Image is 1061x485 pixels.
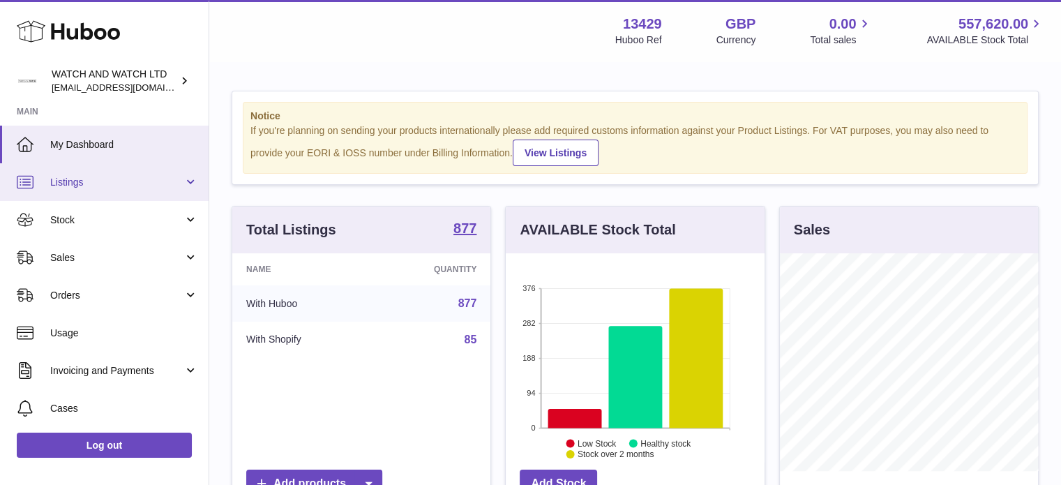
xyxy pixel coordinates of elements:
text: 282 [522,319,535,327]
strong: 877 [453,221,476,235]
strong: GBP [725,15,755,33]
td: With Huboo [232,285,372,322]
text: 0 [532,424,536,432]
h3: Sales [794,221,830,239]
span: Sales [50,251,183,264]
text: 376 [522,284,535,292]
th: Quantity [372,253,491,285]
span: Total sales [810,33,872,47]
strong: Notice [250,110,1020,123]
span: Listings [50,176,183,189]
span: 557,620.00 [958,15,1028,33]
div: WATCH AND WATCH LTD [52,68,177,94]
span: My Dashboard [50,138,198,151]
span: Stock [50,214,183,227]
h3: AVAILABLE Stock Total [520,221,675,239]
a: 877 [453,221,476,238]
strong: 13429 [623,15,662,33]
div: Huboo Ref [615,33,662,47]
div: Currency [716,33,756,47]
span: 0.00 [829,15,857,33]
span: Invoicing and Payments [50,364,183,378]
a: Log out [17,433,192,458]
span: AVAILABLE Stock Total [926,33,1044,47]
img: internalAdmin-13429@internal.huboo.com [17,70,38,91]
span: Usage [50,327,198,340]
span: Orders [50,289,183,302]
a: 0.00 Total sales [810,15,872,47]
h3: Total Listings [246,221,336,239]
a: View Listings [513,140,599,166]
a: 557,620.00 AVAILABLE Stock Total [926,15,1044,47]
text: Stock over 2 months [578,449,654,459]
a: 85 [465,334,477,345]
text: 188 [522,354,535,362]
span: [EMAIL_ADDRESS][DOMAIN_NAME] [52,82,205,93]
text: Healthy stock [640,438,691,448]
th: Name [232,253,372,285]
div: If you're planning on sending your products internationally please add required customs informati... [250,124,1020,166]
text: 94 [527,389,536,397]
a: 877 [458,297,477,309]
span: Cases [50,402,198,415]
text: Low Stock [578,438,617,448]
td: With Shopify [232,322,372,358]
